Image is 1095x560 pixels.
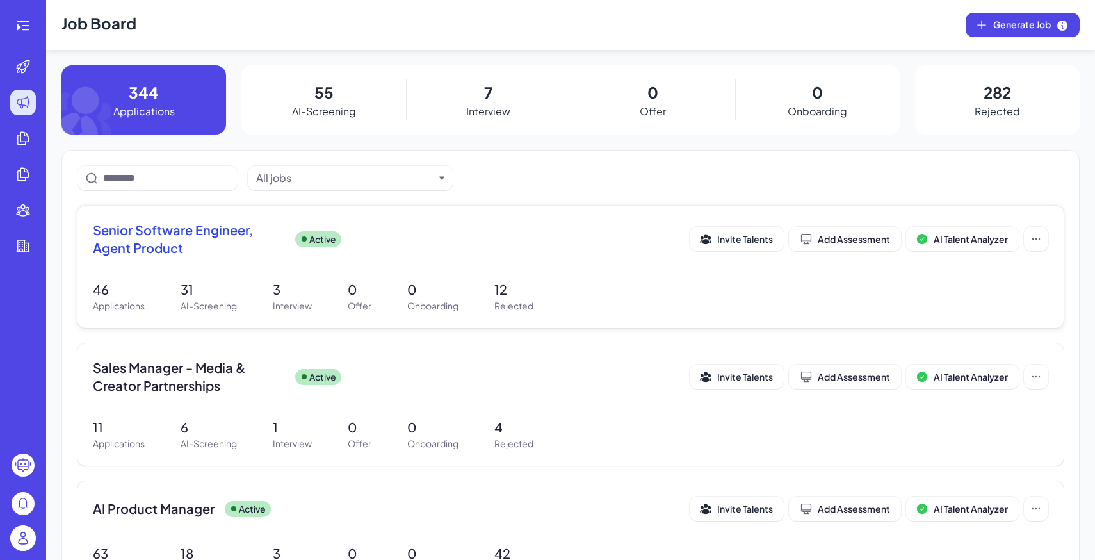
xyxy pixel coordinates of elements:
button: AI Talent Analyzer [906,497,1019,521]
span: AI Product Manager [93,500,215,518]
p: Rejected [975,104,1020,119]
p: 0 [812,81,823,104]
button: AI Talent Analyzer [906,365,1019,389]
button: AI Talent Analyzer [906,227,1019,251]
p: Onboarding [407,437,458,450]
button: Add Assessment [789,365,901,389]
p: 31 [181,280,237,299]
div: All jobs [256,170,291,186]
button: Invite Talents [690,227,784,251]
p: 6 [181,418,237,437]
p: AI-Screening [292,104,356,119]
p: Interview [466,104,510,119]
span: AI Talent Analyzer [934,503,1008,515]
p: 3 [273,280,312,299]
p: Interview [273,437,312,450]
p: 7 [484,81,492,104]
p: 282 [984,81,1011,104]
p: Active [309,233,336,246]
div: Add Assessment [800,502,890,515]
p: 0 [348,280,371,299]
button: Invite Talents [690,497,784,521]
p: Interview [273,299,312,313]
p: Active [309,370,336,384]
p: 0 [407,418,458,437]
button: Invite Talents [690,365,784,389]
p: 1 [273,418,312,437]
span: Invite Talents [717,503,773,515]
button: All jobs [256,170,434,186]
span: AI Talent Analyzer [934,233,1008,245]
button: Add Assessment [789,227,901,251]
p: Onboarding [788,104,847,119]
div: Add Assessment [800,370,890,383]
p: 55 [314,81,334,104]
p: Active [239,502,266,516]
span: Invite Talents [717,233,773,245]
p: 0 [348,418,371,437]
span: Sales Manager - Media & Creator Partnerships [93,359,285,395]
p: 11 [93,418,145,437]
p: Onboarding [407,299,458,313]
button: Add Assessment [789,497,901,521]
p: 344 [129,81,159,104]
p: Applications [93,299,145,313]
p: AI-Screening [181,437,237,450]
p: Offer [348,299,371,313]
p: 4 [494,418,533,437]
p: Offer [640,104,666,119]
p: Applications [113,104,175,119]
span: AI Talent Analyzer [934,371,1008,383]
div: Add Assessment [800,233,890,245]
p: 46 [93,280,145,299]
p: 0 [407,280,458,299]
p: 0 [647,81,658,104]
button: Generate Job [966,13,1080,37]
p: 12 [494,280,533,299]
span: Generate Job [993,18,1069,32]
span: Invite Talents [717,371,773,383]
span: Senior Software Engineer, Agent Product [93,221,285,257]
p: Applications [93,437,145,450]
p: Offer [348,437,371,450]
p: Rejected [494,299,533,313]
p: Rejected [494,437,533,450]
img: user_logo.png [10,525,36,551]
p: AI-Screening [181,299,237,313]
